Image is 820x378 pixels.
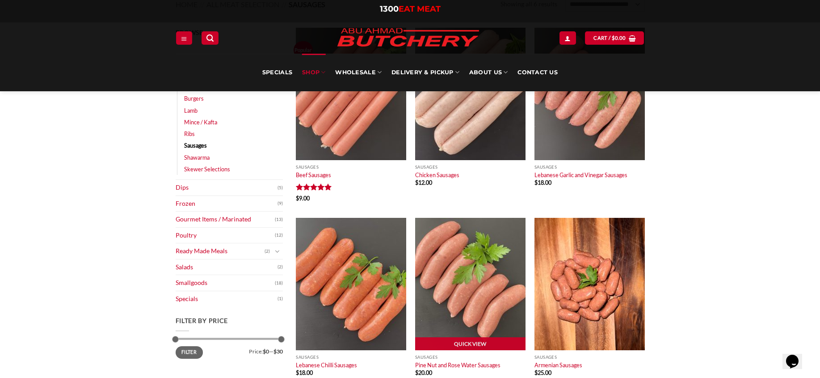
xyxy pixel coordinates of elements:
a: Sausages [184,140,207,151]
a: Login [559,31,576,44]
span: Filter by price [176,317,228,324]
span: (5) [278,181,283,195]
a: Frozen [176,196,278,212]
a: Burgers [184,93,204,104]
button: Filter [176,346,203,358]
a: SHOP [302,54,325,91]
span: $ [612,34,615,42]
a: Lamb [184,105,198,116]
img: Pine Nut and Rose Water Sausages [415,218,526,350]
a: Armenian Sausages [534,361,582,369]
bdi: 18.00 [296,369,313,376]
a: Wholesale [335,54,382,91]
span: $ [534,179,538,186]
span: Rated out of 5 [296,183,332,194]
span: $ [415,179,418,186]
p: Sausages [296,355,406,360]
span: Cart / [593,34,626,42]
bdi: 25.00 [534,369,551,376]
a: Mince / Kafta [184,116,217,128]
a: Delivery & Pickup [391,54,459,91]
a: About Us [469,54,508,91]
span: $ [296,195,299,202]
p: Sausages [415,165,526,170]
a: Skewer Selections [184,163,230,175]
span: $0 [263,348,269,355]
a: Menu [176,31,192,44]
img: Lebanese-Chilli-Sausages (per 1Kg) [296,218,406,350]
bdi: 0.00 [612,35,626,41]
bdi: 9.00 [296,195,310,202]
span: 1300 [380,4,399,14]
a: Contact Us [517,54,558,91]
a: Dips [176,180,278,195]
img: Armenian Sausages [534,218,645,350]
a: View cart [585,31,644,44]
button: Toggle [272,246,283,256]
a: Search [202,31,219,44]
span: $ [296,369,299,376]
a: Lebanese Chilli Sausages [296,361,357,369]
a: Chicken Sausages [415,171,459,178]
span: (2) [278,260,283,274]
bdi: 12.00 [415,179,432,186]
span: (2) [265,245,270,258]
p: Sausages [296,165,406,170]
p: Sausages [534,355,645,360]
img: Lebanese Garlic and Vinegar Sausages [534,28,645,160]
span: EAT MEAT [399,4,441,14]
a: Specials [176,291,278,307]
span: $30 [273,348,283,355]
iframe: chat widget [782,342,811,369]
span: $ [415,369,418,376]
a: Gourmet Items / Marinated [176,212,275,227]
bdi: 18.00 [534,179,551,186]
a: Lebanese Garlic and Vinegar Sausages [534,171,627,178]
span: (1) [278,292,283,306]
img: Beef Sausages [296,28,406,160]
div: Rated 5 out of 5 [296,183,332,192]
a: Specials [262,54,292,91]
bdi: 20.00 [415,369,432,376]
span: (18) [275,276,283,290]
a: Ribs [184,128,195,140]
a: 1300EAT MEAT [380,4,441,14]
a: Smallgoods [176,275,275,291]
p: Sausages [534,165,645,170]
img: Chicken-Sausages [415,28,526,160]
a: Shawarma [184,152,210,163]
img: Abu Ahmad Butchery [330,22,486,54]
span: $ [534,369,538,376]
p: Sausages [415,355,526,360]
a: Beef Sausages [296,171,331,178]
a: Pine Nut and Rose Water Sausages [415,361,500,369]
a: Salads [176,259,278,275]
span: (9) [278,197,283,210]
a: Ready Made Meals [176,243,265,259]
a: Poultry [176,228,275,243]
a: Quick View [415,337,526,351]
span: (12) [275,229,283,242]
span: (13) [275,213,283,226]
div: Price: — [176,346,283,354]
